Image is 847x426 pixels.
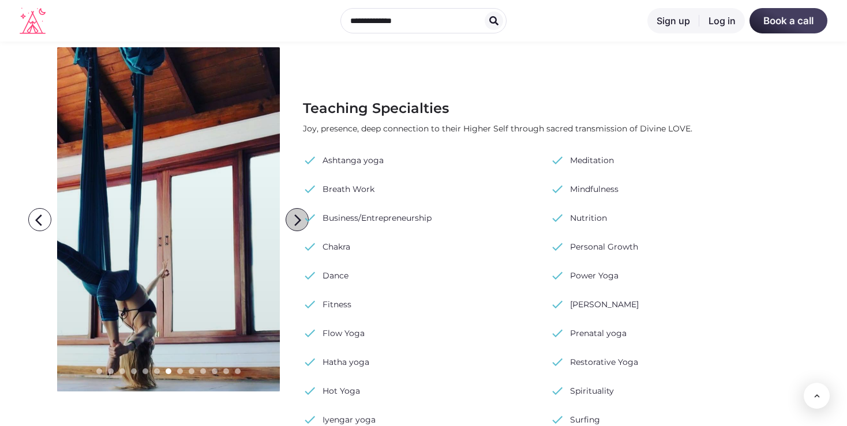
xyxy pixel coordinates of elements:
[303,180,317,198] span: check
[303,382,360,399] a: check Hot Yoga
[550,238,638,255] a: check Personal Growth
[550,382,564,399] span: check
[303,152,384,169] a: check Ashtanga yoga
[550,267,619,284] a: check Power Yoga
[303,238,317,255] span: check
[550,325,564,342] span: check
[31,209,54,232] i: arrow_back_ios
[303,325,365,342] a: check Flow Yoga
[550,296,639,313] a: check [PERSON_NAME]
[550,353,564,371] span: check
[303,382,317,399] span: check
[699,8,745,33] a: Log in
[550,267,564,284] span: check
[550,152,614,169] a: check Meditation
[647,8,699,33] a: Sign up
[550,152,564,169] span: check
[303,353,317,371] span: check
[303,325,317,342] span: check
[303,209,317,227] span: check
[550,209,564,227] span: check
[303,209,432,227] a: check Business/Entrepreneurship
[286,209,309,232] i: arrow_forward_ios
[550,325,627,342] a: check Prenatal yoga
[550,209,607,227] a: check Nutrition
[749,8,827,33] a: Book a call
[303,267,348,284] a: check Dance
[303,238,350,255] a: check Chakra
[303,180,374,198] a: check Breath Work
[550,180,619,198] a: check Mindfulness
[550,382,614,399] a: check Spirituality
[303,353,369,371] a: check Hatha yoga
[303,152,317,169] span: check
[550,296,564,313] span: check
[550,180,564,198] span: check
[550,238,564,255] span: check
[303,100,790,117] h3: Teaching Specialties
[550,353,638,371] a: check Restorative Yoga
[303,296,351,313] a: check Fitness
[303,296,317,313] span: check
[303,123,790,134] div: Joy, presence, deep connection to their Higher Self through sacred transmission of Divine LOVE.
[303,267,317,284] span: check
